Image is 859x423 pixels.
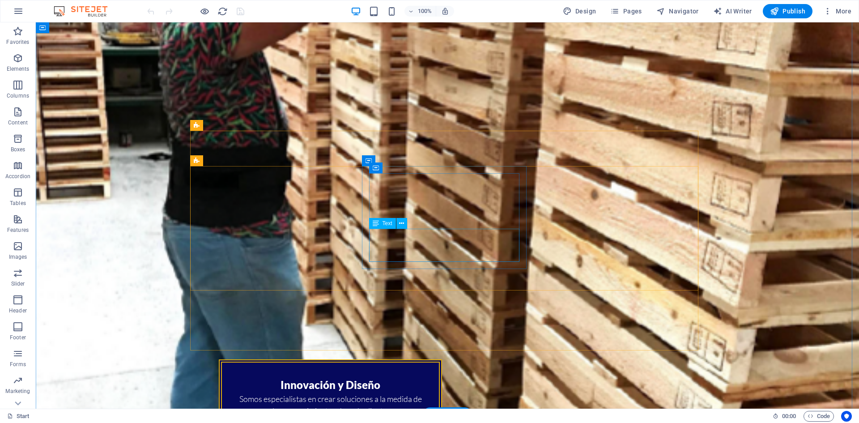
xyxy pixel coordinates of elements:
button: 100% [404,6,436,17]
div: + Add section [423,407,472,423]
button: reload [217,6,228,17]
button: Pages [607,4,645,18]
button: Navigator [653,4,702,18]
p: Elements [7,65,30,73]
span: Pages [610,7,642,16]
p: Accordion [5,173,30,180]
button: Design [559,4,600,18]
img: Editor Logo [51,6,119,17]
span: More [823,7,851,16]
span: Navigator [656,7,699,16]
a: Click to cancel selection. Double-click to open Pages [7,411,30,422]
p: Slider [11,280,25,287]
p: Forms [10,361,26,368]
button: AI Writer [710,4,756,18]
p: Favorites [6,38,29,46]
span: AI Writer [713,7,752,16]
p: Features [7,226,29,234]
span: Text [383,221,392,226]
p: Images [9,253,27,261]
h6: Session time [773,411,796,422]
button: Click here to leave preview mode and continue editing [199,6,210,17]
div: Design (Ctrl+Alt+Y) [559,4,600,18]
i: On resize automatically adjust zoom level to fit chosen device. [441,7,449,15]
p: Columns [7,92,29,99]
span: : [788,413,790,419]
p: Header [9,307,27,314]
button: Usercentrics [841,411,852,422]
button: More [820,4,855,18]
i: Reload page [217,6,228,17]
span: 00 00 [782,411,796,422]
span: Code [808,411,830,422]
button: Publish [763,4,812,18]
p: Tables [10,200,26,207]
h6: 100% [418,6,432,17]
span: Design [563,7,596,16]
p: Marketing [5,388,30,395]
p: Footer [10,334,26,341]
p: Content [8,119,28,126]
span: Publish [770,7,805,16]
button: Code [804,411,834,422]
p: Boxes [11,146,26,153]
